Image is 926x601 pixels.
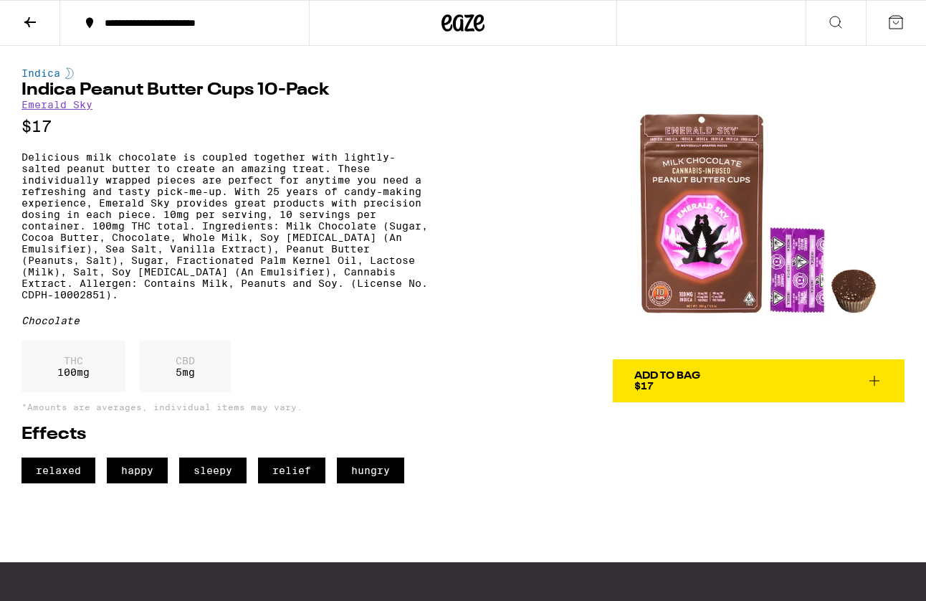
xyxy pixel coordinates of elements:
img: indicaColor.svg [65,67,74,79]
p: CBD [176,355,195,366]
button: Add To Bag$17 [613,359,904,402]
a: Emerald Sky [22,99,92,110]
div: 100 mg [22,341,125,392]
span: relief [258,458,325,483]
span: relaxed [22,458,95,483]
h2: Effects [22,426,434,443]
div: Indica [22,67,434,79]
span: sleepy [179,458,247,483]
p: Delicious milk chocolate is coupled together with lightly-salted peanut butter to create an amazi... [22,151,434,300]
div: Chocolate [22,315,434,326]
div: 5 mg [140,341,231,392]
p: THC [57,355,90,366]
div: Add To Bag [634,371,700,381]
h1: Indica Peanut Butter Cups 10-Pack [22,82,434,99]
p: $17 [22,118,434,136]
span: hungry [337,458,404,483]
img: Emerald Sky - Indica Peanut Butter Cups 10-Pack [613,67,904,359]
p: *Amounts are averages, individual items may vary. [22,402,434,412]
span: happy [107,458,168,483]
span: $17 [634,380,654,392]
